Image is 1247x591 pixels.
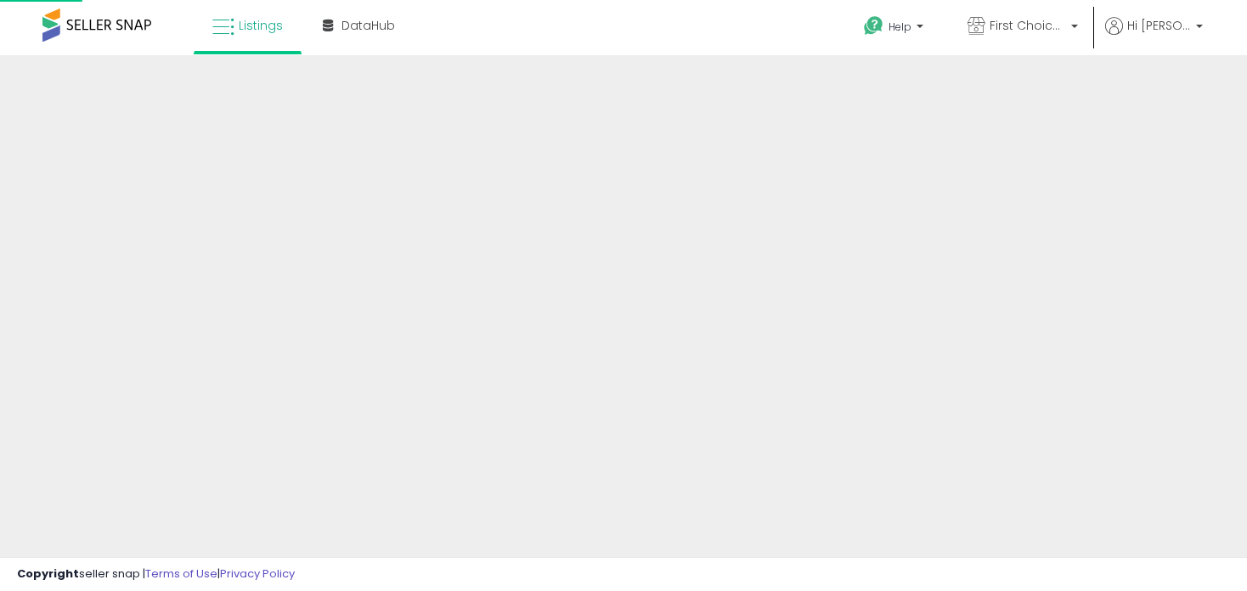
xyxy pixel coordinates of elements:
[1127,17,1191,34] span: Hi [PERSON_NAME]
[889,20,911,34] span: Help
[341,17,395,34] span: DataHub
[1105,17,1203,55] a: Hi [PERSON_NAME]
[17,566,79,582] strong: Copyright
[990,17,1066,34] span: First Choice Online
[145,566,217,582] a: Terms of Use
[239,17,283,34] span: Listings
[863,15,884,37] i: Get Help
[220,566,295,582] a: Privacy Policy
[17,566,295,583] div: seller snap | |
[850,3,940,55] a: Help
